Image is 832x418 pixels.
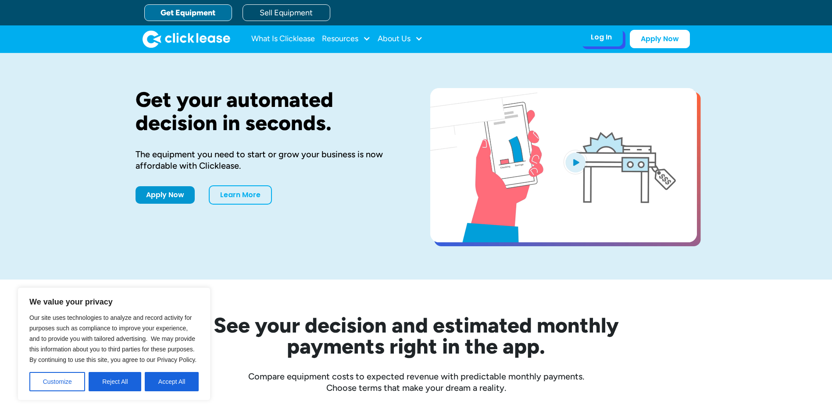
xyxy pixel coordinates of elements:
[89,372,141,391] button: Reject All
[564,150,587,174] img: Blue play button logo on a light blue circular background
[322,30,371,48] div: Resources
[136,371,697,393] div: Compare equipment costs to expected revenue with predictable monthly payments. Choose terms that ...
[136,149,402,171] div: The equipment you need to start or grow your business is now affordable with Clicklease.
[378,30,423,48] div: About Us
[29,314,196,363] span: Our site uses technologies to analyze and record activity for purposes such as compliance to impr...
[591,33,612,42] div: Log In
[18,287,211,400] div: We value your privacy
[29,297,199,307] p: We value your privacy
[143,30,230,48] img: Clicklease logo
[209,185,272,205] a: Learn More
[145,372,199,391] button: Accept All
[243,4,330,21] a: Sell Equipment
[251,30,315,48] a: What Is Clicklease
[143,30,230,48] a: home
[136,186,195,204] a: Apply Now
[144,4,232,21] a: Get Equipment
[430,88,697,242] a: open lightbox
[630,30,690,48] a: Apply Now
[171,315,662,357] h2: See your decision and estimated monthly payments right in the app.
[29,372,85,391] button: Customize
[136,88,402,135] h1: Get your automated decision in seconds.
